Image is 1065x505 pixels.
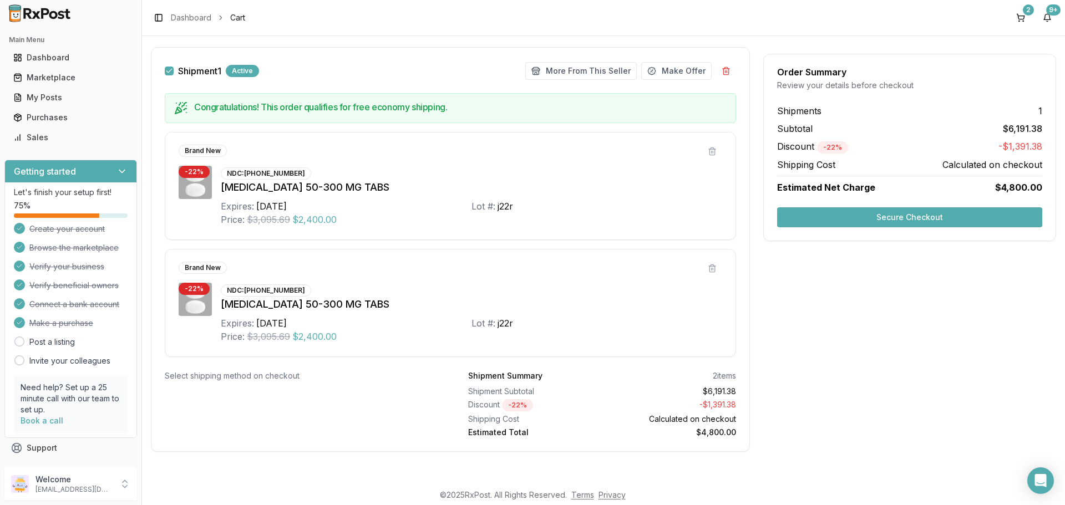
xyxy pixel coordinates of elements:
[171,12,245,23] nav: breadcrumb
[179,283,210,295] div: - 22 %
[4,458,137,478] button: Feedback
[471,200,495,213] div: Lot #:
[998,140,1042,154] span: -$1,391.38
[179,166,210,178] div: - 22 %
[4,109,137,126] button: Purchases
[607,427,737,438] div: $4,800.00
[777,207,1042,227] button: Secure Checkout
[13,52,128,63] div: Dashboard
[179,283,212,316] img: Dovato 50-300 MG TABS
[29,355,110,366] a: Invite your colleagues
[29,223,105,234] span: Create your account
[256,200,287,213] div: [DATE]
[1003,122,1042,135] span: $6,191.38
[179,145,227,157] div: Brand New
[221,317,254,330] div: Expires:
[29,280,119,291] span: Verify beneficial owners
[4,89,137,106] button: My Posts
[498,317,513,330] div: j22r
[221,167,311,180] div: NDC: [PHONE_NUMBER]
[247,213,290,226] span: $3,095.69
[9,68,133,88] a: Marketplace
[1027,467,1054,494] div: Open Intercom Messenger
[777,80,1042,91] div: Review your details before checkout
[221,330,245,343] div: Price:
[498,200,513,213] div: j22r
[9,108,133,127] a: Purchases
[27,462,64,473] span: Feedback
[468,399,598,411] div: Discount
[817,141,848,154] div: - 22 %
[13,132,128,143] div: Sales
[14,200,31,211] span: 75 %
[221,284,311,297] div: NDC: [PHONE_NUMBER]
[21,416,63,425] a: Book a call
[13,72,128,83] div: Marketplace
[1046,4,1061,16] div: 9+
[171,12,211,23] a: Dashboard
[11,475,29,493] img: User avatar
[607,399,737,411] div: - $1,391.38
[29,336,75,348] a: Post a listing
[4,438,137,458] button: Support
[607,414,737,425] div: Calculated on checkout
[221,200,254,213] div: Expires:
[777,182,875,193] span: Estimated Net Charge
[221,180,722,195] div: [MEDICAL_DATA] 50-300 MG TABS
[713,370,736,381] div: 2 items
[179,262,227,274] div: Brand New
[9,127,133,147] a: Sales
[502,399,533,411] div: - 22 %
[35,474,113,485] p: Welcome
[221,297,722,312] div: [MEDICAL_DATA] 50-300 MG TABS
[4,69,137,86] button: Marketplace
[13,112,128,123] div: Purchases
[468,370,542,381] div: Shipment Summary
[178,67,221,75] label: Shipment 1
[14,187,128,198] p: Let's finish your setup first!
[468,386,598,397] div: Shipment Subtotal
[9,88,133,108] a: My Posts
[471,317,495,330] div: Lot #:
[571,490,594,499] a: Terms
[777,68,1042,76] div: Order Summary
[777,141,848,152] span: Discount
[1038,104,1042,118] span: 1
[221,213,245,226] div: Price:
[777,104,821,118] span: Shipments
[230,12,245,23] span: Cart
[607,386,737,397] div: $6,191.38
[256,317,287,330] div: [DATE]
[29,242,119,253] span: Browse the marketplace
[9,48,133,68] a: Dashboard
[29,299,119,310] span: Connect a bank account
[9,35,133,44] h2: Main Menu
[468,414,598,425] div: Shipping Cost
[29,261,104,272] span: Verify your business
[14,165,76,178] h3: Getting started
[292,213,337,226] span: $2,400.00
[179,166,212,199] img: Dovato 50-300 MG TABS
[29,318,93,329] span: Make a purchase
[1012,9,1029,27] button: 2
[35,485,113,494] p: [EMAIL_ADDRESS][DOMAIN_NAME]
[247,330,290,343] span: $3,095.69
[641,62,712,80] button: Make Offer
[4,129,137,146] button: Sales
[1023,4,1034,16] div: 2
[4,4,75,22] img: RxPost Logo
[777,158,835,171] span: Shipping Cost
[13,92,128,103] div: My Posts
[468,427,598,438] div: Estimated Total
[995,181,1042,194] span: $4,800.00
[777,122,813,135] span: Subtotal
[942,158,1042,171] span: Calculated on checkout
[525,62,637,80] button: More From This Seller
[226,65,259,77] div: Active
[599,490,626,499] a: Privacy
[165,370,433,381] div: Select shipping method on checkout
[1038,9,1056,27] button: 9+
[21,382,121,415] p: Need help? Set up a 25 minute call with our team to set up.
[4,49,137,67] button: Dashboard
